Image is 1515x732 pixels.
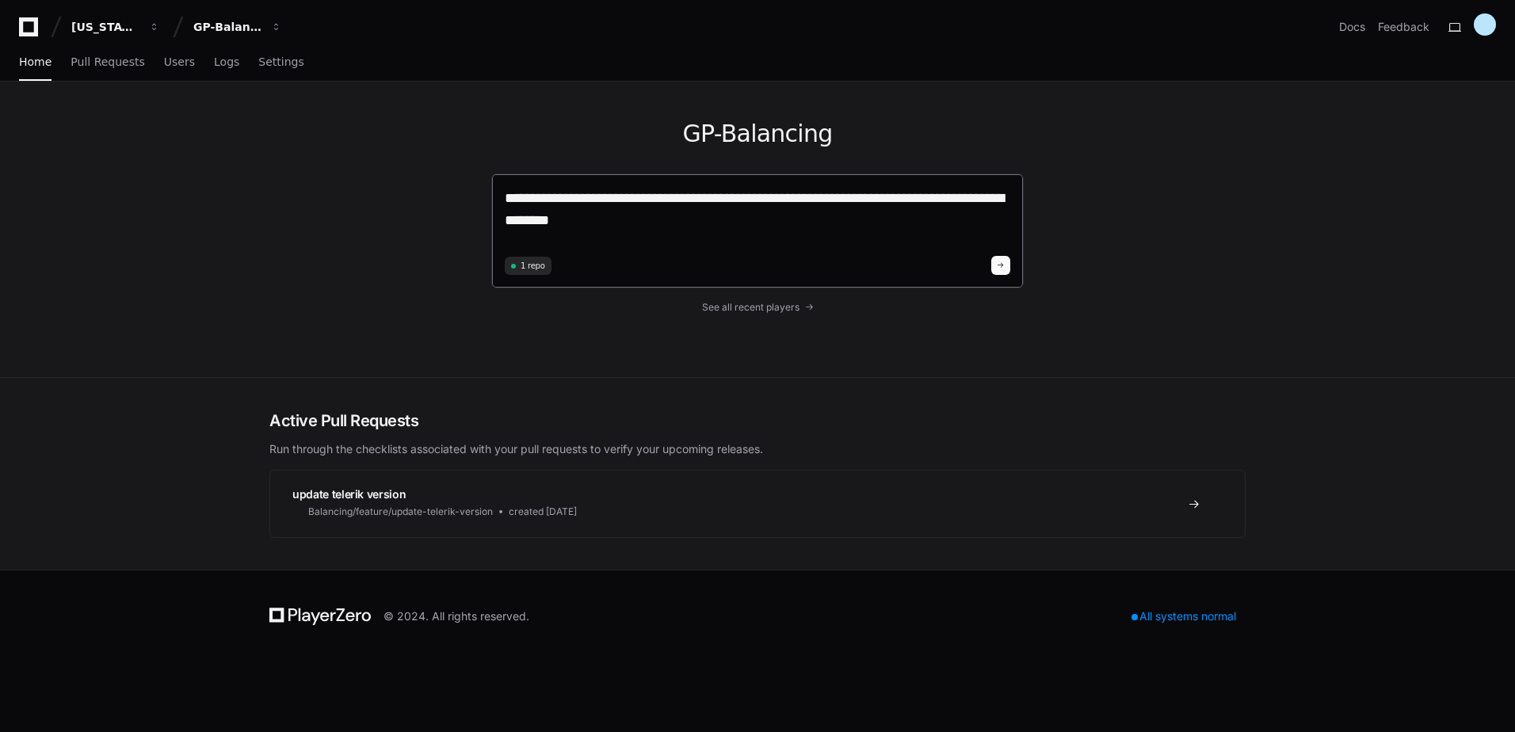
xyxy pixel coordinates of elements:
span: Pull Requests [71,57,144,67]
span: See all recent players [702,301,799,314]
button: GP-Balancing [187,13,288,41]
div: All systems normal [1122,605,1246,627]
div: GP-Balancing [193,19,261,35]
span: Logs [214,57,239,67]
a: Pull Requests [71,44,144,81]
button: [US_STATE] Pacific [65,13,166,41]
div: © 2024. All rights reserved. [384,608,529,624]
a: Logs [214,44,239,81]
span: Home [19,57,52,67]
span: Settings [258,57,303,67]
a: Users [164,44,195,81]
a: update telerik versionBalancing/feature/update-telerik-versioncreated [DATE] [270,471,1245,537]
button: Feedback [1378,19,1429,35]
a: Settings [258,44,303,81]
span: 1 repo [521,260,545,272]
h1: GP-Balancing [491,120,1024,148]
span: created [DATE] [509,505,577,518]
h2: Active Pull Requests [269,410,1246,432]
a: See all recent players [491,301,1024,314]
span: Balancing/feature/update-telerik-version [308,505,493,518]
span: update telerik version [292,487,406,501]
div: [US_STATE] Pacific [71,19,139,35]
a: Home [19,44,52,81]
p: Run through the checklists associated with your pull requests to verify your upcoming releases. [269,441,1246,457]
a: Docs [1339,19,1365,35]
span: Users [164,57,195,67]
